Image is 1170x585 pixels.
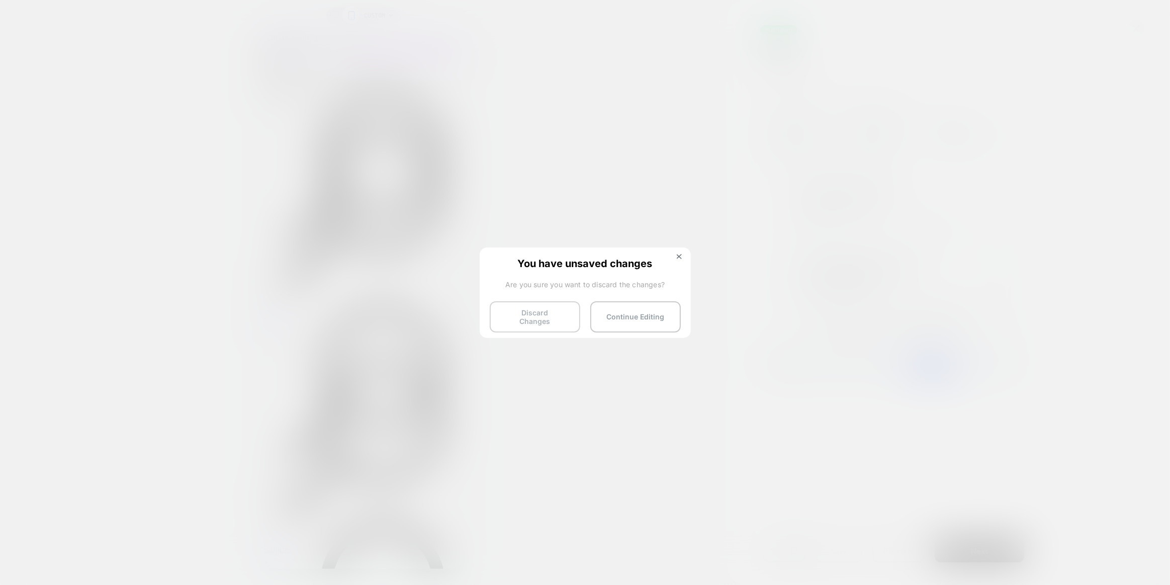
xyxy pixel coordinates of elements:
[71,12,97,20] label: Search
[490,258,681,268] span: You have unsaved changes
[100,12,102,21] button: Search
[677,254,682,259] img: close
[490,280,681,289] span: Are you sure you want to discard the changes?
[490,301,580,332] button: Discard Changes
[590,301,681,332] button: Continue Editing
